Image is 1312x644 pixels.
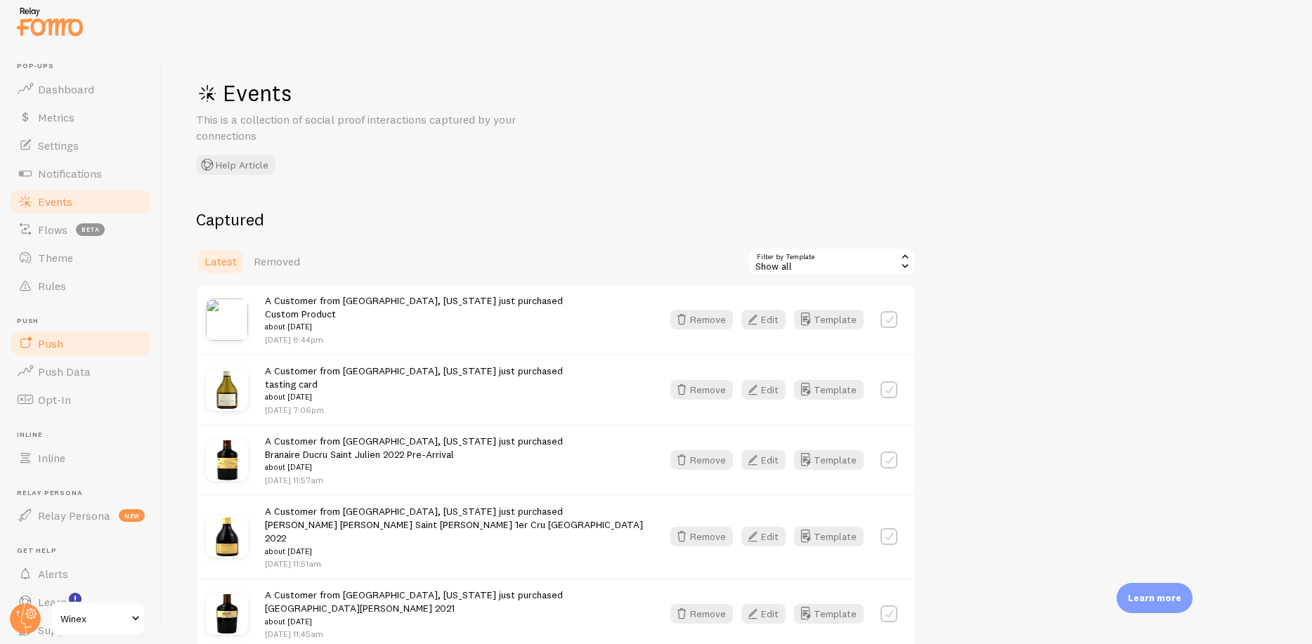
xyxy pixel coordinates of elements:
span: Push Data [38,364,91,379]
a: Removed [245,247,308,275]
h1: Events [196,79,618,107]
span: Relay Persona [17,489,153,498]
button: Remove [670,604,733,624]
button: Edit [741,527,786,546]
button: Remove [670,380,733,400]
a: Edit [741,450,794,470]
button: Remove [670,450,733,470]
button: Template [794,527,864,546]
button: Edit [741,380,786,400]
a: Winex [51,602,145,636]
span: Dashboard [38,82,94,96]
p: Learn more [1128,591,1181,605]
span: Push [38,336,63,350]
svg: <p>Watch New Feature Tutorials!</p> [69,593,82,605]
button: Template [794,604,864,624]
a: Dashboard [8,75,153,103]
small: about [DATE] [265,545,645,558]
img: sanvicente21.jpg [206,593,248,635]
a: Alerts [8,560,153,588]
a: Relay Persona new [8,501,153,530]
span: Alerts [38,567,68,581]
span: A Customer from [GEOGRAPHIC_DATA], [US_STATE] just purchased [265,435,563,474]
span: new [119,509,145,522]
div: Show all [747,247,916,275]
p: [DATE] 11:51am [265,558,645,570]
img: fomo-relay-logo-orange.svg [15,4,85,39]
a: Latest [196,247,245,275]
button: Edit [741,450,786,470]
p: This is a collection of social proof interactions captured by your connections [196,112,533,144]
button: Remove [670,527,733,546]
small: about [DATE] [265,461,563,473]
img: diatomchardonnay23.jpg [206,369,248,411]
span: Pop-ups [17,62,153,71]
button: Template [794,450,864,470]
span: Inline [38,451,65,465]
a: [GEOGRAPHIC_DATA][PERSON_NAME] 2021 [265,602,455,615]
button: Template [794,310,864,329]
a: Edit [741,604,794,624]
a: Edit [741,310,794,329]
a: Flows beta [8,216,153,244]
span: Notifications [38,166,102,180]
a: Push Data [8,357,153,386]
a: Metrics [8,103,153,131]
a: Edit [741,380,794,400]
a: Push [8,329,153,357]
span: Learn [38,595,67,609]
span: Metrics [38,110,74,124]
span: A Customer from [GEOGRAPHIC_DATA], [US_STATE] just purchased [265,294,563,334]
span: Opt-In [38,393,71,407]
p: [DATE] 11:57am [265,474,563,486]
span: Relay Persona [38,508,110,523]
span: Theme [38,251,73,265]
small: about [DATE] [265,320,563,333]
span: Events [38,195,72,209]
button: Template [794,380,864,400]
span: Push [17,317,153,326]
a: [PERSON_NAME] [PERSON_NAME] Saint [PERSON_NAME] 1er Cru [GEOGRAPHIC_DATA] 2022 [265,518,643,544]
a: Inline [8,444,153,472]
button: Remove [670,310,733,329]
span: Removed [254,254,300,268]
button: Edit [741,310,786,329]
span: Rules [38,279,66,293]
h2: Captured [196,209,916,230]
span: Inline [17,431,153,440]
span: A Customer from [GEOGRAPHIC_DATA], [US_STATE] just purchased [265,505,645,558]
span: Flows [38,223,67,237]
a: Rules [8,272,153,300]
a: Theme [8,244,153,272]
p: [DATE] 7:06pm [265,404,563,416]
small: about [DATE] [265,390,563,403]
div: Learn more [1117,583,1193,613]
span: beta [76,223,105,236]
a: Settings [8,131,153,159]
a: Edit [741,527,794,546]
span: Settings [38,138,79,152]
span: Winex [60,610,127,627]
button: Edit [741,604,786,624]
a: tasting card [265,378,318,390]
span: Get Help [17,546,153,556]
a: Notifications [8,159,153,188]
p: [DATE] 11:45am [265,628,563,640]
img: pysalachateniere22.jpg [206,515,248,558]
span: A Customer from [GEOGRAPHIC_DATA], [US_STATE] just purchased [265,589,563,628]
a: Opt-In [8,386,153,414]
a: Learn [8,588,153,616]
a: Custom Product [265,308,336,320]
p: [DATE] 8:44pm [265,334,563,346]
span: Latest [204,254,237,268]
small: about [DATE] [265,615,563,628]
a: Branaire Ducru Saint Julien 2022 Pre-Arrival [265,448,454,461]
img: product [206,298,248,341]
a: Events [8,188,153,216]
img: branaireducru22.jpg [206,439,248,481]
